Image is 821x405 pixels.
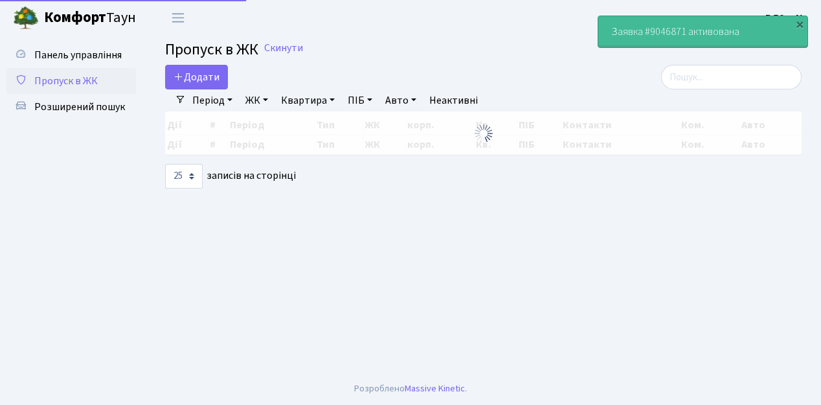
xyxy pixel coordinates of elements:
a: Скинути [264,42,303,54]
a: Панель управління [6,42,136,68]
img: Обробка... [473,123,494,144]
a: ПІБ [343,89,377,111]
div: Розроблено . [354,382,467,396]
a: Пропуск в ЖК [6,68,136,94]
span: Панель управління [34,48,122,62]
b: ВЛ2 -. К. [765,11,805,25]
span: Пропуск в ЖК [165,38,258,61]
select: записів на сторінці [165,164,203,189]
a: ЖК [240,89,273,111]
b: Комфорт [44,7,106,28]
button: Переключити навігацію [162,7,194,29]
a: Авто [380,89,422,111]
span: Пропуск в ЖК [34,74,98,88]
div: Заявка #9046871 активована [598,16,807,47]
span: Розширений пошук [34,100,125,114]
a: Період [187,89,238,111]
a: Квартира [276,89,340,111]
a: Неактивні [424,89,483,111]
span: Таун [44,7,136,29]
a: Розширений пошук [6,94,136,120]
a: Додати [165,65,228,89]
div: × [793,17,806,30]
a: Massive Kinetic [405,382,465,395]
span: Додати [174,70,219,84]
label: записів на сторінці [165,164,296,189]
a: ВЛ2 -. К. [765,10,805,26]
img: logo.png [13,5,39,31]
input: Пошук... [661,65,802,89]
